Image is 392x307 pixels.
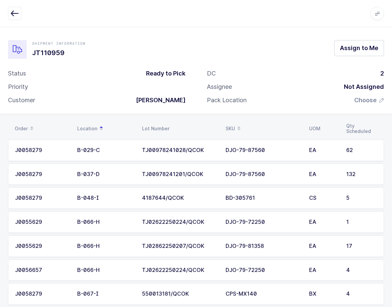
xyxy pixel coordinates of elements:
[334,40,384,56] button: Assign to Me
[346,195,377,201] div: 5
[15,195,69,201] div: J0058279
[226,291,301,297] div: CPS-MX140
[8,69,26,78] div: Status
[226,243,301,249] div: DJO-79-81358
[309,147,338,153] div: EA
[142,147,218,153] div: TJ00978241028/QCOK
[226,147,301,153] div: DJO-79-87560
[15,123,69,134] div: Order
[77,291,134,297] div: B-067-I
[346,243,377,249] div: 17
[346,291,377,297] div: 4
[15,219,69,225] div: J0055629
[142,171,218,177] div: TJ00978241201/QCOK
[346,267,377,273] div: 4
[142,243,218,249] div: TJ02862250207/QCOK
[309,267,338,273] div: EA
[77,267,134,273] div: B-066-H
[226,195,301,201] div: BD-305761
[142,267,218,273] div: TJ02622250224/QCOK
[226,219,301,225] div: DJO-79-72250
[309,171,338,177] div: EA
[226,267,301,273] div: DJO-79-72250
[226,123,301,134] div: SKU
[77,195,134,201] div: B-048-I
[141,69,185,78] div: Ready to Pick
[142,126,218,131] div: Lot Number
[354,96,377,104] span: Choose
[15,267,69,273] div: J0056657
[309,126,338,131] div: UOM
[346,147,377,153] div: 62
[207,69,216,78] div: DC
[207,83,232,91] div: Assignee
[8,83,28,91] div: Priority
[15,147,69,153] div: J0058279
[32,41,86,46] div: Shipment Information
[32,47,86,58] h1: JT110959
[207,96,247,104] div: Pack Location
[339,83,384,91] div: Not Assigned
[346,219,377,225] div: 1
[309,291,338,297] div: BX
[15,243,69,249] div: J0055629
[354,96,384,104] button: Choose
[340,44,378,52] span: Assign to Me
[346,123,380,134] div: Qty Scheduled
[309,219,338,225] div: EA
[380,70,384,77] span: 2
[77,147,134,153] div: B-029-C
[142,291,218,297] div: 550013181/QCOK
[309,243,338,249] div: EA
[77,123,134,134] div: Location
[131,96,185,104] div: [PERSON_NAME]
[8,96,35,104] div: Customer
[15,291,69,297] div: J0058279
[309,195,338,201] div: CS
[142,195,218,201] div: 4187644/QCOK
[346,171,377,177] div: 132
[77,219,134,225] div: B-066-H
[142,219,218,225] div: TJ02622250224/QCOK
[15,171,69,177] div: J0058279
[226,171,301,177] div: DJO-79-87560
[77,243,134,249] div: B-066-H
[77,171,134,177] div: B-037-D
